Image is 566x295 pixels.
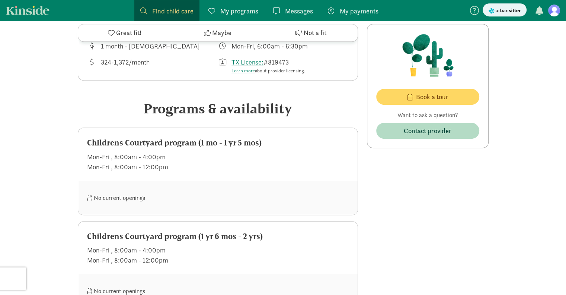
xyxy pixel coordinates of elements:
span: Messages [285,6,313,16]
button: Great fit! [78,24,171,41]
span: Find child care [152,6,194,16]
span: Contact provider [404,126,451,136]
div: Class schedule [218,41,349,51]
div: Mon-Fri , 8:00am - 4:00pm [87,245,349,255]
span: My programs [220,6,258,16]
span: Not a fit [304,28,326,38]
a: Learn more [231,68,255,74]
p: Want to ask a question? [376,111,479,120]
div: about provider licensing. [231,67,305,75]
div: Childrens Courtyard program (1 mo - 1 yr 5 mos) [87,137,349,149]
button: Book a tour [376,89,479,105]
a: Kinside [6,6,49,15]
div: Mon-Fri , 8:00am - 4:00pm [87,152,349,162]
div: License number [218,57,349,75]
div: Mon-Fri , 8:00am - 12:00pm [87,162,349,172]
a: TX License: [231,58,263,66]
button: Maybe [171,24,264,41]
button: Contact provider [376,123,479,139]
div: #819473 [231,57,305,75]
span: Book a tour [416,92,448,102]
span: My payments [340,6,378,16]
div: Mon-Fri, 6:00am - 6:30pm [231,41,308,51]
div: Average tuition for this program [87,57,218,75]
div: Age range for children that this provider cares for [87,41,218,51]
button: Not a fit [264,24,357,41]
div: No current openings [87,190,218,206]
div: 1 month - [DEMOGRAPHIC_DATA] [101,41,200,51]
div: Mon-Fri , 8:00am - 12:00pm [87,255,349,265]
div: 324-1,372/month [101,57,150,75]
span: Maybe [212,28,231,38]
div: Programs & availability [78,98,358,119]
img: urbansitter_logo_small.svg [489,7,521,15]
div: Childrens Courtyard program (1 yr 6 mos - 2 yrs) [87,230,349,242]
span: Great fit! [116,28,141,38]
